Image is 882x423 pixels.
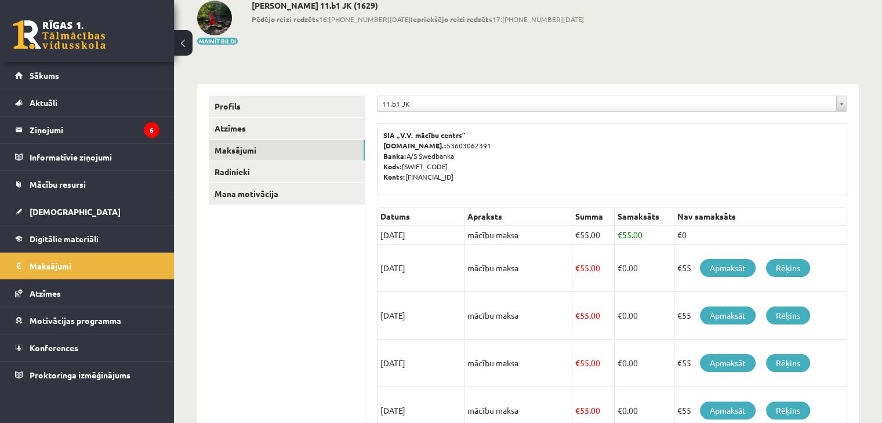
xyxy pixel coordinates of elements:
[575,310,580,320] span: €
[674,245,847,292] td: €55
[464,292,572,340] td: mācību maksa
[378,340,464,387] td: [DATE]
[575,262,580,273] span: €
[209,140,365,161] a: Maksājumi
[766,402,810,420] a: Rēķins
[30,97,57,108] span: Aktuāli
[674,340,847,387] td: €55
[30,342,78,353] span: Konferences
[15,225,159,252] a: Digitālie materiāli
[15,171,159,198] a: Mācību resursi
[378,96,847,111] a: 11.b1 JK
[30,179,86,189] span: Mācību resursi
[382,96,832,111] span: 11.b1 JK
[575,358,580,368] span: €
[615,340,674,387] td: 0.00
[15,62,159,89] a: Sākums
[30,70,59,81] span: Sākums
[209,183,365,205] a: Mana motivācija
[197,38,238,45] button: Mainīt bildi
[766,307,810,324] a: Rēķins
[30,315,121,326] span: Motivācijas programma
[572,245,615,292] td: 55.00
[30,234,99,244] span: Digitālie materiāli
[13,20,106,49] a: Rīgas 1. Tālmācības vidusskola
[615,226,674,245] td: 55.00
[252,14,584,24] span: 16:[PHONE_NUMBER][DATE] 17:[PHONE_NUMBER][DATE]
[383,151,406,161] b: Banka:
[700,307,756,324] a: Apmaksāt
[674,207,847,226] th: Nav samaksāts
[252,14,319,24] b: Pēdējo reizi redzēts
[144,122,159,138] i: 6
[575,229,580,240] span: €
[15,198,159,225] a: [DEMOGRAPHIC_DATA]
[197,1,232,35] img: Elīna Bačka
[383,162,402,171] b: Kods:
[383,130,466,140] b: SIA „V.V. mācību centrs”
[378,245,464,292] td: [DATE]
[378,207,464,226] th: Datums
[700,354,756,372] a: Apmaksāt
[209,96,365,117] a: Profils
[615,245,674,292] td: 0.00
[700,402,756,420] a: Apmaksāt
[30,144,159,170] legend: Informatīvie ziņojumi
[15,144,159,170] a: Informatīvie ziņojumi
[209,161,365,183] a: Radinieki
[30,206,121,217] span: [DEMOGRAPHIC_DATA]
[766,259,810,277] a: Rēķins
[383,141,447,150] b: [DOMAIN_NAME].:
[209,118,365,139] a: Atzīmes
[383,130,841,182] p: 53603062391 A/S Swedbanka [SWIFT_CODE] [FINANCIAL_ID]
[572,207,615,226] th: Summa
[674,292,847,340] td: €55
[30,253,159,279] legend: Maksājumi
[252,1,584,10] h2: [PERSON_NAME] 11.b1 JK (1629)
[618,405,622,415] span: €
[15,253,159,279] a: Maksājumi
[378,292,464,340] td: [DATE]
[15,280,159,307] a: Atzīmes
[30,370,130,380] span: Proktoringa izmēģinājums
[15,334,159,361] a: Konferences
[30,116,159,143] legend: Ziņojumi
[615,207,674,226] th: Samaksāts
[15,89,159,116] a: Aktuāli
[572,340,615,387] td: 55.00
[464,245,572,292] td: mācību maksa
[766,354,810,372] a: Rēķins
[464,340,572,387] td: mācību maksa
[464,226,572,245] td: mācību maksa
[15,116,159,143] a: Ziņojumi6
[572,226,615,245] td: 55.00
[383,172,405,181] b: Konts:
[615,292,674,340] td: 0.00
[464,207,572,226] th: Apraksts
[700,259,756,277] a: Apmaksāt
[618,358,622,368] span: €
[30,288,61,298] span: Atzīmes
[674,226,847,245] td: €0
[572,292,615,340] td: 55.00
[378,226,464,245] td: [DATE]
[575,405,580,415] span: €
[15,362,159,388] a: Proktoringa izmēģinājums
[411,14,492,24] b: Iepriekšējo reizi redzēts
[618,229,622,240] span: €
[618,262,622,273] span: €
[15,307,159,334] a: Motivācijas programma
[618,310,622,320] span: €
